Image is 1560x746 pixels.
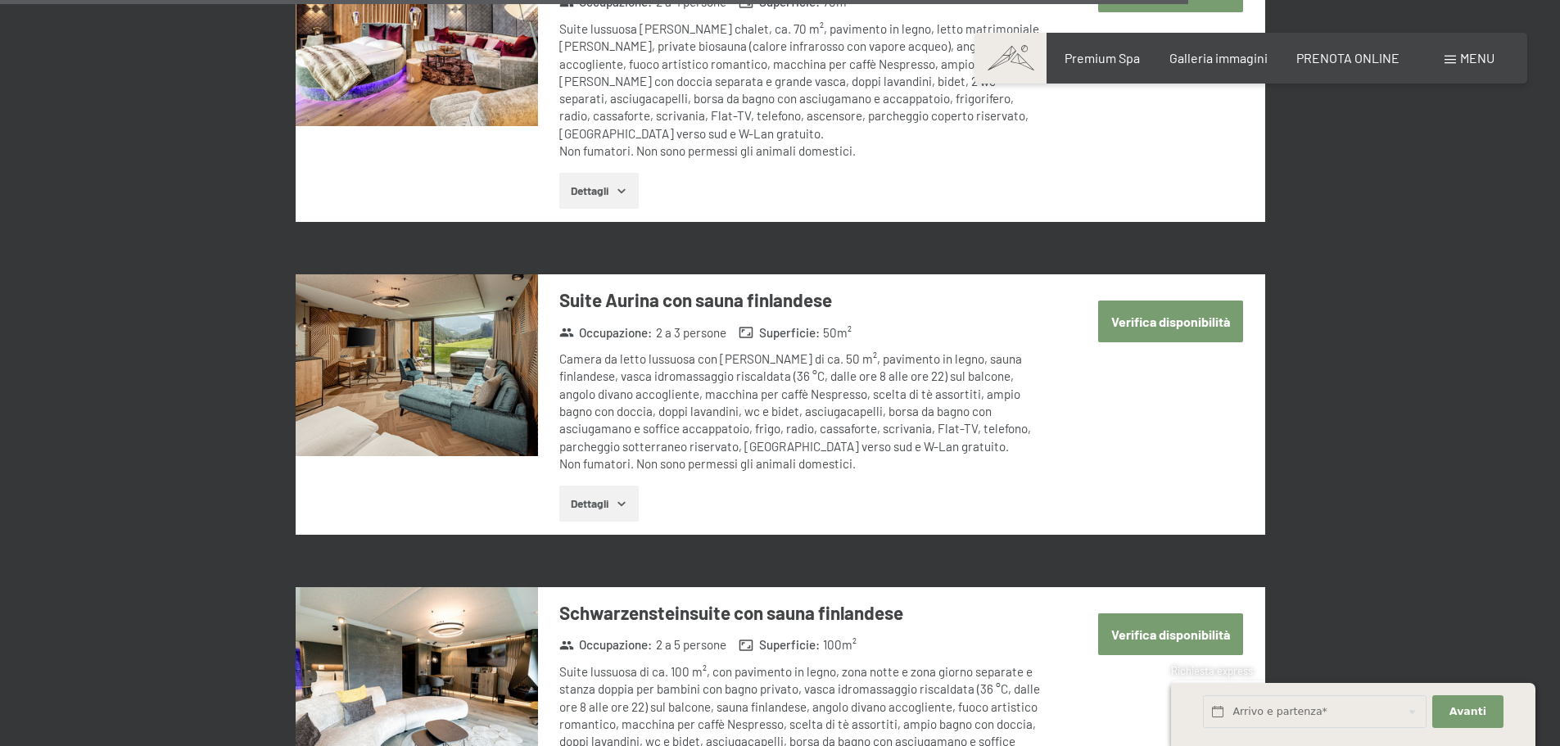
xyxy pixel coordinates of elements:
[296,274,538,456] img: mss_renderimg.php
[739,636,820,653] strong: Superficie :
[1065,50,1140,66] a: Premium Spa
[1171,664,1253,677] span: Richiesta express
[739,324,820,341] strong: Superficie :
[1449,704,1486,719] span: Avanti
[1169,50,1268,66] a: Galleria immagini
[1098,613,1243,655] button: Verifica disponibilità
[1296,50,1399,66] a: PRENOTA ONLINE
[559,20,1047,160] div: Suite lussuosa [PERSON_NAME] chalet, ca. 70 m², pavimento in legno, letto matrimoniale [PERSON_NA...
[656,324,726,341] span: 2 a 3 persone
[559,287,1047,313] h3: Suite Aurina con sauna finlandese
[559,324,653,341] strong: Occupazione :
[656,636,726,653] span: 2 a 5 persone
[559,600,1047,626] h3: Schwarzensteinsuite con sauna finlandese
[823,636,857,653] span: 100 m²
[1098,301,1243,342] button: Verifica disponibilità
[1432,695,1503,729] button: Avanti
[559,636,653,653] strong: Occupazione :
[559,173,639,209] button: Dettagli
[1460,50,1494,66] span: Menu
[559,486,639,522] button: Dettagli
[559,350,1047,472] div: Camera da letto lussuosa con [PERSON_NAME] di ca. 50 m², pavimento in legno, sauna finlandese, va...
[823,324,852,341] span: 50 m²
